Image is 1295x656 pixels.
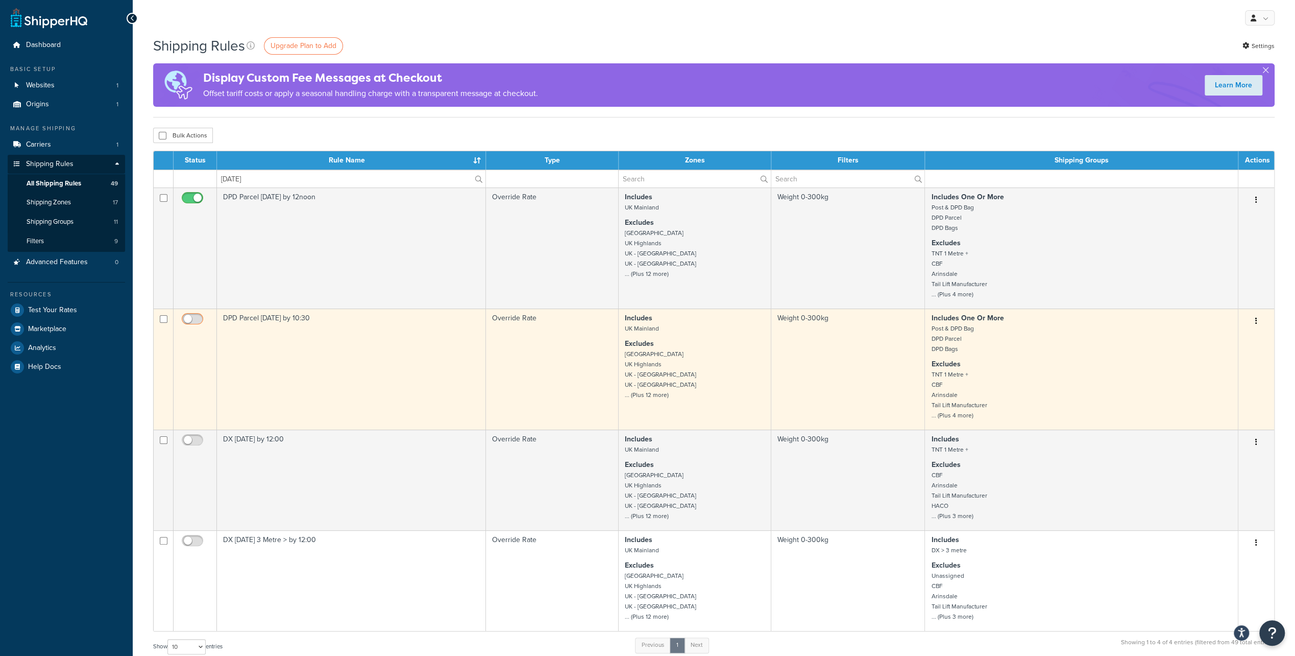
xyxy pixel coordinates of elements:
[1259,620,1285,646] button: Open Resource Center
[486,309,619,430] td: Override Rate
[167,639,206,654] select: Showentries
[116,100,118,109] span: 1
[27,218,74,226] span: Shipping Groups
[28,344,56,353] span: Analytics
[8,213,125,231] a: Shipping Groups 11
[486,188,619,309] td: Override Rate
[8,232,125,251] li: Filters
[26,100,49,109] span: Origins
[486,530,619,631] td: Override Rate
[8,135,125,154] a: Carriers 1
[153,36,245,56] h1: Shipping Rules
[486,430,619,530] td: Override Rate
[8,174,125,193] li: All Shipping Rules
[8,301,125,319] a: Test Your Rates
[28,363,61,371] span: Help Docs
[153,63,203,107] img: duties-banner-06bc72dcb5fe05cb3f9472aba00be2ae8eb53ab6f0d8bb03d382ba314ac3c341.png
[931,471,987,521] small: CBF Arinsdale Tail Lift Manufacturer HACO ... (Plus 3 more)
[26,160,74,169] span: Shipping Rules
[8,135,125,154] li: Carriers
[27,198,71,207] span: Shipping Zones
[619,151,771,170] th: Zones
[271,40,336,51] span: Upgrade Plan to Add
[28,306,77,315] span: Test Your Rates
[931,445,968,454] small: TNT 1 Metre +
[931,571,987,621] small: Unassigned CBF Arinsdale Tail Lift Manufacturer ... (Plus 3 more)
[27,237,44,246] span: Filters
[931,238,960,248] strong: Excludes
[925,151,1238,170] th: Shipping Groups
[11,8,87,28] a: ShipperHQ Home
[771,188,925,309] td: Weight 0-300kg
[625,546,659,555] small: UK Mainland
[771,151,925,170] th: Filters
[8,320,125,338] a: Marketplace
[28,325,66,334] span: Marketplace
[625,459,654,470] strong: Excludes
[174,151,217,170] th: Status
[8,232,125,251] a: Filters 9
[114,237,118,246] span: 9
[8,76,125,95] a: Websites 1
[1242,39,1275,53] a: Settings
[625,445,659,454] small: UK Mainland
[931,560,960,571] strong: Excludes
[8,193,125,212] a: Shipping Zones 17
[8,339,125,357] a: Analytics
[625,471,696,521] small: [GEOGRAPHIC_DATA] UK Highlands UK - [GEOGRAPHIC_DATA] UK - [GEOGRAPHIC_DATA] ... (Plus 12 more)
[1205,75,1262,96] a: Learn More
[771,309,925,430] td: Weight 0-300kg
[931,359,960,369] strong: Excludes
[625,217,654,228] strong: Excludes
[217,309,486,430] td: DPD Parcel [DATE] by 10:30
[8,155,125,252] li: Shipping Rules
[114,218,118,226] span: 11
[625,228,696,278] small: [GEOGRAPHIC_DATA] UK Highlands UK - [GEOGRAPHIC_DATA] UK - [GEOGRAPHIC_DATA] ... (Plus 12 more)
[26,81,55,90] span: Websites
[217,151,486,170] th: Rule Name : activate to sort column ascending
[931,313,1004,323] strong: Includes One Or More
[26,258,88,267] span: Advanced Features
[931,192,1004,202] strong: Includes One Or More
[8,358,125,376] a: Help Docs
[26,140,51,149] span: Carriers
[8,253,125,272] a: Advanced Features 0
[625,203,659,212] small: UK Mainland
[931,324,973,354] small: Post & DPD Bag DPD Parcel DPD Bags
[116,140,118,149] span: 1
[217,188,486,309] td: DPD Parcel [DATE] by 12noon
[931,249,987,299] small: TNT 1 Metre + CBF Arinsdale Tail Lift Manufacturer ... (Plus 4 more)
[26,41,61,50] span: Dashboard
[113,198,118,207] span: 17
[27,179,81,188] span: All Shipping Rules
[8,124,125,133] div: Manage Shipping
[625,560,654,571] strong: Excludes
[8,76,125,95] li: Websites
[625,313,652,323] strong: Includes
[625,324,659,333] small: UK Mainland
[625,192,652,202] strong: Includes
[111,179,118,188] span: 49
[931,459,960,470] strong: Excludes
[625,571,696,621] small: [GEOGRAPHIC_DATA] UK Highlands UK - [GEOGRAPHIC_DATA] UK - [GEOGRAPHIC_DATA] ... (Plus 12 more)
[635,638,671,653] a: Previous
[8,155,125,174] a: Shipping Rules
[8,290,125,299] div: Resources
[8,36,125,55] a: Dashboard
[625,338,654,349] strong: Excludes
[931,203,973,232] small: Post & DPD Bag DPD Parcel DPD Bags
[203,86,538,101] p: Offset tariff costs or apply a seasonal handling charge with a transparent message at checkout.
[486,151,619,170] th: Type
[8,65,125,74] div: Basic Setup
[8,213,125,231] li: Shipping Groups
[153,639,223,654] label: Show entries
[264,37,343,55] a: Upgrade Plan to Add
[625,434,652,444] strong: Includes
[8,253,125,272] li: Advanced Features
[217,430,486,530] td: DX [DATE] by 12:00
[217,530,486,631] td: DX [DATE] 3 Metre > by 12:00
